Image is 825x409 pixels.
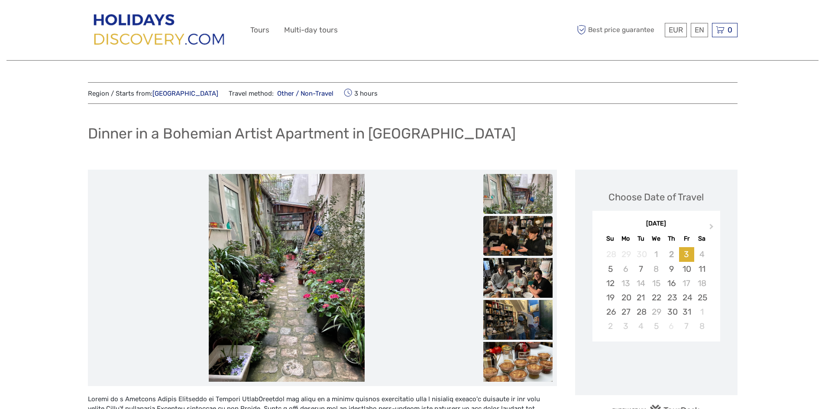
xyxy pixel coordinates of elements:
[648,233,663,245] div: We
[152,90,218,97] a: [GEOGRAPHIC_DATA]
[679,247,694,261] div: Choose Friday, October 3rd, 2025
[694,233,709,245] div: Sa
[229,87,334,99] span: Travel method:
[648,290,663,305] div: Choose Wednesday, October 22nd, 2025
[603,247,618,261] div: Not available Sunday, September 28th, 2025
[679,319,694,333] div: Choose Friday, November 7th, 2025
[664,305,679,319] div: Choose Thursday, October 30th, 2025
[603,319,618,333] div: Choose Sunday, November 2nd, 2025
[209,174,365,382] img: 0c0d4563104e45aeb8c66c249a03b4fc.jpeg
[483,174,553,266] img: 0c0d4563104e45aeb8c66c249a03b4fc.jpeg
[633,319,648,333] div: Choose Tuesday, November 4th, 2025
[88,89,218,98] span: Region / Starts from:
[603,262,618,276] div: Choose Sunday, October 5th, 2025
[618,305,633,319] div: Choose Monday, October 27th, 2025
[633,262,648,276] div: Choose Tuesday, October 7th, 2025
[648,262,663,276] div: Not available Wednesday, October 8th, 2025
[595,247,717,333] div: month 2025-10
[284,24,338,36] a: Multi-day tours
[603,290,618,305] div: Choose Sunday, October 19th, 2025
[664,319,679,333] div: Not available Thursday, November 6th, 2025
[633,247,648,261] div: Not available Tuesday, September 30th, 2025
[618,233,633,245] div: Mo
[664,233,679,245] div: Th
[618,262,633,276] div: Not available Monday, October 6th, 2025
[664,290,679,305] div: Choose Thursday, October 23rd, 2025
[664,247,679,261] div: Not available Thursday, October 2nd, 2025
[575,23,663,37] span: Best price guarantee
[274,90,334,97] a: Other / Non-Travel
[648,247,663,261] div: Not available Wednesday, October 1st, 2025
[694,290,709,305] div: Choose Saturday, October 25th, 2025
[694,247,709,261] div: Not available Saturday, October 4th, 2025
[648,305,663,319] div: Not available Wednesday, October 29th, 2025
[679,290,694,305] div: Choose Friday, October 24th, 2025
[88,8,232,52] img: 2849-66674d71-96b1-4d9c-b928-d961c8bc93f0_logo_big.png
[618,290,633,305] div: Choose Monday, October 20th, 2025
[592,219,720,229] div: [DATE]
[618,319,633,333] div: Choose Monday, November 3rd, 2025
[618,276,633,290] div: Not available Monday, October 13th, 2025
[679,262,694,276] div: Choose Friday, October 10th, 2025
[633,233,648,245] div: Tu
[694,262,709,276] div: Choose Saturday, October 11th, 2025
[679,276,694,290] div: Not available Friday, October 17th, 2025
[679,305,694,319] div: Choose Friday, October 31st, 2025
[633,290,648,305] div: Choose Tuesday, October 21st, 2025
[250,24,269,36] a: Tours
[344,87,378,99] span: 3 hours
[633,276,648,290] div: Not available Tuesday, October 14th, 2025
[648,319,663,333] div: Choose Wednesday, November 5th, 2025
[618,247,633,261] div: Not available Monday, September 29th, 2025
[12,15,98,22] p: We're away right now. Please check back later!
[726,26,734,34] span: 0
[603,233,618,245] div: Su
[483,342,553,394] img: 839008d061d64ac98a27bf3eccf7c3dc.jpeg
[483,216,553,268] img: 246b452df42a4d94950f6403c385c60f.jpeg
[694,305,709,319] div: Choose Saturday, November 1st, 2025
[483,300,553,352] img: 8123046c493c47b5b3a58dabb5519102.jpeg
[694,319,709,333] div: Choose Saturday, November 8th, 2025
[648,276,663,290] div: Not available Wednesday, October 15th, 2025
[669,26,683,34] span: EUR
[608,190,704,204] div: Choose Date of Travel
[654,364,659,370] div: Loading...
[88,125,516,142] h1: Dinner in a Bohemian Artist Apartment in [GEOGRAPHIC_DATA]
[483,258,553,310] img: e00dae26800e4e4086c1f48f4fa0abc2.jpeg
[100,13,110,24] button: Open LiveChat chat widget
[679,233,694,245] div: Fr
[664,262,679,276] div: Choose Thursday, October 9th, 2025
[633,305,648,319] div: Choose Tuesday, October 28th, 2025
[694,276,709,290] div: Not available Saturday, October 18th, 2025
[664,276,679,290] div: Choose Thursday, October 16th, 2025
[691,23,708,37] div: EN
[603,276,618,290] div: Choose Sunday, October 12th, 2025
[603,305,618,319] div: Choose Sunday, October 26th, 2025
[705,222,719,235] button: Next Month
